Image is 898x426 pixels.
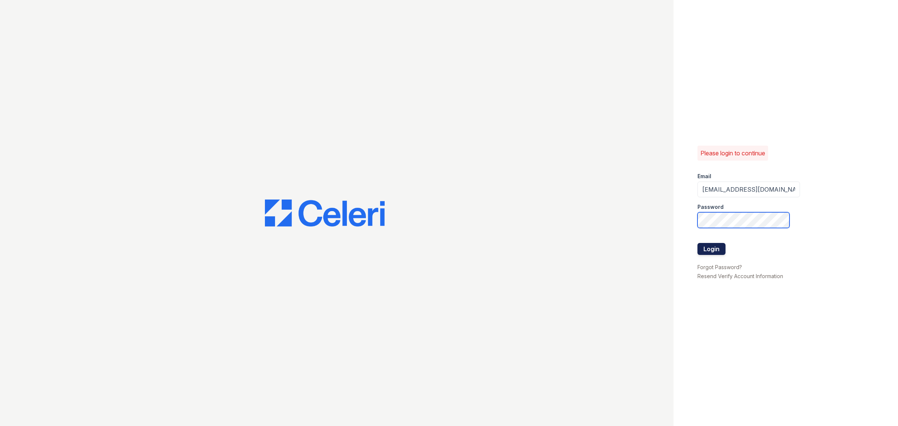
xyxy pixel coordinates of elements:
button: Login [697,243,726,255]
label: Password [697,203,724,211]
img: CE_Logo_Blue-a8612792a0a2168367f1c8372b55b34899dd931a85d93a1a3d3e32e68fde9ad4.png [265,200,385,226]
label: Email [697,173,711,180]
p: Please login to continue [700,149,765,158]
a: Resend Verify Account Information [697,273,783,279]
a: Forgot Password? [697,264,742,270]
